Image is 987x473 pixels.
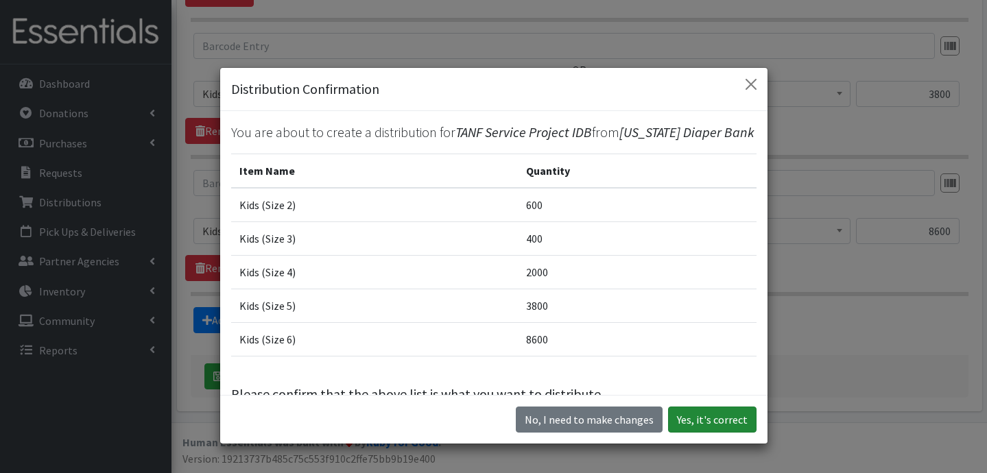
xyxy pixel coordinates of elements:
[619,123,754,141] span: [US_STATE] Diaper Bank
[231,122,757,143] p: You are about to create a distribution for from
[231,384,757,404] p: Please confirm that the above list is what you want to distribute.
[231,256,519,289] td: Kids (Size 4)
[740,73,762,95] button: Close
[231,79,379,99] h5: Distribution Confirmation
[518,188,756,222] td: 600
[518,323,756,356] td: 8600
[518,289,756,323] td: 3800
[518,256,756,289] td: 2000
[231,289,519,323] td: Kids (Size 5)
[231,188,519,222] td: Kids (Size 2)
[231,222,519,256] td: Kids (Size 3)
[516,407,663,433] button: No I need to make changes
[231,154,519,189] th: Item Name
[518,154,756,189] th: Quantity
[455,123,592,141] span: TANF Service Project IDB
[668,407,757,433] button: Yes, it's correct
[518,222,756,256] td: 400
[231,323,519,356] td: Kids (Size 6)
